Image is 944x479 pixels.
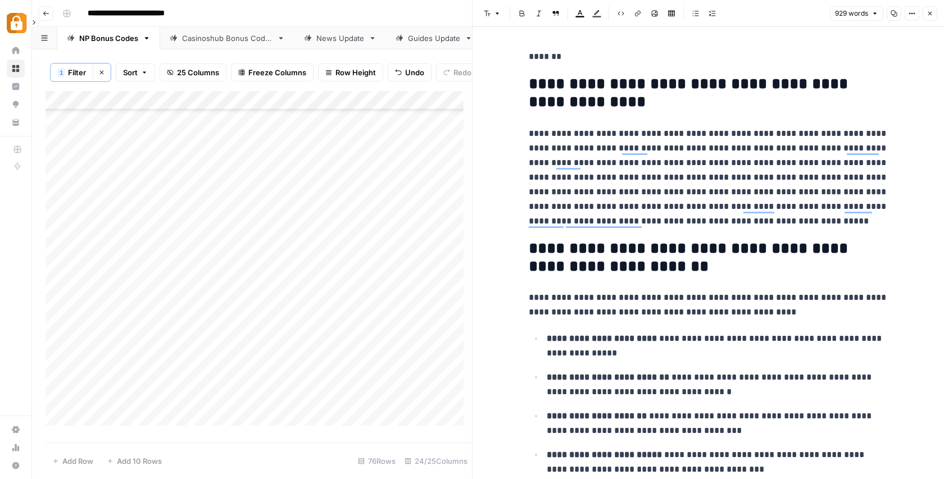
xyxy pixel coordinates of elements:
span: Filter [68,67,86,78]
div: Guides Update [408,33,460,44]
a: Home [7,42,25,60]
a: Guides Update [386,27,482,49]
span: Redo [453,67,471,78]
span: Undo [405,67,424,78]
span: Add 10 Rows [117,455,162,467]
div: 1 [58,68,65,77]
span: Row Height [335,67,376,78]
span: Add Row [62,455,93,467]
div: News Update [316,33,364,44]
a: Usage [7,439,25,457]
a: Your Data [7,113,25,131]
button: Undo [388,63,432,81]
img: Adzz Logo [7,13,27,33]
button: Add 10 Rows [100,452,169,470]
span: Freeze Columns [248,67,306,78]
div: NP Bonus Codes [79,33,138,44]
a: Casinoshub Bonus Codes [160,27,294,49]
a: News Update [294,27,386,49]
a: NP Bonus Codes [57,27,160,49]
div: Casinoshub Bonus Codes [182,33,273,44]
button: Freeze Columns [231,63,314,81]
span: 1 [60,68,63,77]
button: Redo [436,63,479,81]
a: Insights [7,77,25,95]
span: 25 Columns [177,67,219,78]
a: Browse [7,60,25,77]
button: Help + Support [7,457,25,475]
button: 25 Columns [160,63,226,81]
button: Workspace: Adzz [7,9,25,37]
div: 76 Rows [353,452,400,470]
button: 929 words [830,6,883,21]
button: Add Row [46,452,100,470]
div: 24/25 Columns [400,452,472,470]
a: Settings [7,421,25,439]
span: 929 words [835,8,868,19]
button: 1Filter [51,63,93,81]
button: Row Height [318,63,383,81]
a: Opportunities [7,95,25,113]
span: Sort [123,67,138,78]
button: Sort [116,63,155,81]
